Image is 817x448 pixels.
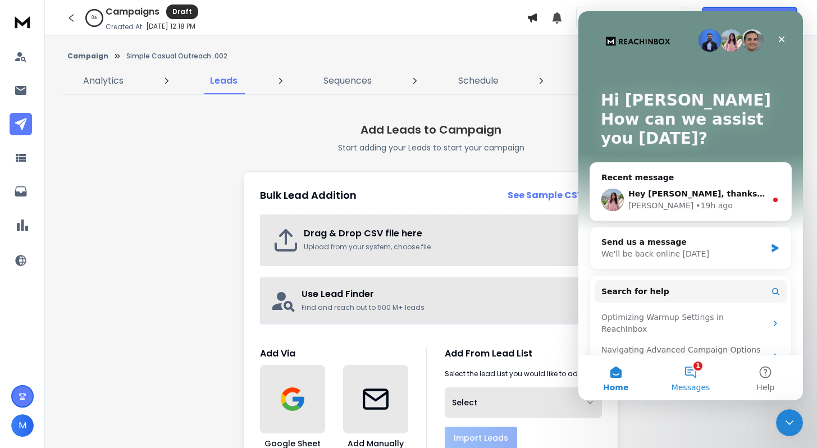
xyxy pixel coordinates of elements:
button: M [11,414,34,437]
p: Select the lead List you would like to add? [445,369,587,378]
p: Schedule [458,74,499,88]
h1: Add Via [260,347,408,360]
h2: Drag & Drop CSV file here [304,227,590,240]
span: Select [452,397,477,408]
p: Analytics [83,74,124,88]
iframe: Intercom live chat [776,409,803,436]
h1: Add Leads to Campaign [360,122,501,138]
p: Start adding your Leads to start your campaign [338,142,524,153]
p: 0 % [92,15,97,21]
p: Sequences [323,74,372,88]
p: Find and reach out to 500 M+ leads [302,303,592,312]
p: Upload from your system, choose file [304,243,590,252]
h2: Bulk Lead Addition [260,188,357,203]
button: Get Free Credits [702,7,797,29]
button: Campaign [67,52,108,61]
a: See Sample CSV File [508,189,602,202]
p: Created At: [106,22,144,31]
a: Analytics [76,67,130,94]
a: Sequences [317,67,378,94]
h1: Campaigns [106,5,159,19]
h1: Add From Lead List [445,347,602,360]
div: Draft [166,4,198,19]
a: Leads [203,67,244,94]
iframe: Intercom live chat [578,11,803,400]
p: Simple Casual Outreach .002 [126,52,227,61]
p: Leads [210,74,238,88]
h2: Use Lead Finder [302,287,592,301]
p: [DATE] 12:18 PM [146,22,195,31]
img: logo [11,11,34,32]
a: Schedule [451,67,505,94]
